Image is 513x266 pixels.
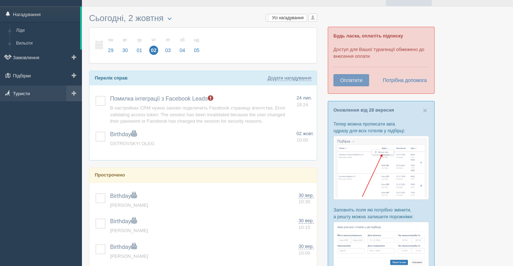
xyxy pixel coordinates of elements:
a: [PERSON_NAME] [110,228,148,233]
span: 01 [135,46,144,55]
small: нд [192,37,201,43]
span: 29 [106,46,115,55]
a: Помилка інтеграції з Facebook Leads [110,96,213,102]
a: Birthday [110,244,137,250]
span: 02 [149,46,159,55]
small: пн [106,37,115,43]
b: Перелік справ [95,75,128,81]
a: [PERSON_NAME] [110,254,148,259]
a: пт 03 [161,33,175,58]
p: Заповніть поля які потрібно змінити, а решту можна залишити порожніми: [333,206,429,220]
div: Доступ для Вашої турагенції обмежено до внесення оплати [328,27,435,94]
a: чт 02 [147,33,161,58]
span: 02 жовт. [296,131,314,136]
span: 24 лип. [296,95,312,101]
span: 30 вер. [299,193,314,198]
small: вт [120,37,130,43]
a: 30 вер. 10:30 [299,192,314,205]
span: 30 вер. [299,244,314,249]
a: 30 вер. 10:15 [299,218,314,231]
span: Усі нагадування [272,15,304,20]
button: Оплатити [333,74,369,86]
button: Close [423,107,427,114]
a: OSTROVSKYI OLEG [110,141,154,146]
a: ср 01 [133,33,146,58]
span: 30 вер. [299,218,314,224]
span: 03 [164,46,173,55]
h3: Сьогодні, 2 жовтня [89,14,317,24]
a: 24 лип. 18:24 [296,95,314,108]
a: [PERSON_NAME] [110,203,148,208]
b: Будь ласка, оплатіть підписку [333,33,403,39]
span: 18:24 [296,102,308,107]
span: 10:30 [299,199,310,204]
span: 10:00 [299,250,310,256]
a: нд 05 [190,33,202,58]
a: Потрібна допомога [378,74,427,86]
a: 02 жовт. 10:00 [296,131,314,144]
a: Birthday [110,218,137,224]
a: Вильоти [13,37,80,50]
small: ср [135,37,144,43]
span: 05 [192,46,201,55]
a: 30 вер. 10:00 [299,243,314,256]
span: 10:15 [299,225,310,230]
a: Оновлення від 28 вересня [333,107,394,113]
span: 30 [120,46,130,55]
small: пт [164,37,173,43]
a: сб 04 [176,33,189,58]
a: Birthday [110,193,137,199]
b: Прострочено [95,172,125,178]
img: %D0%BF%D1%96%D0%B4%D0%B1%D1%96%D1%80%D0%BA%D0%B0-%D0%B0%D0%B2%D1%96%D0%B0-1-%D1%81%D1%80%D0%BC-%D... [333,136,429,200]
a: В настройках CRM нужно заново подключить Facebook страницу агентства. Error validating access tok... [110,105,285,124]
span: 04 [178,46,187,55]
small: чт [149,37,159,43]
a: Ліди [13,24,80,37]
span: 10:00 [296,137,308,143]
a: Додати нагадування [268,75,311,81]
small: сб [178,37,187,43]
a: вт 30 [118,33,132,58]
span: × [423,106,427,114]
a: Birthday [110,131,137,137]
a: пн 29 [104,33,118,58]
p: Тепер можна прописати авіа одразу для всіх готелів у підбірці: [333,121,429,134]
